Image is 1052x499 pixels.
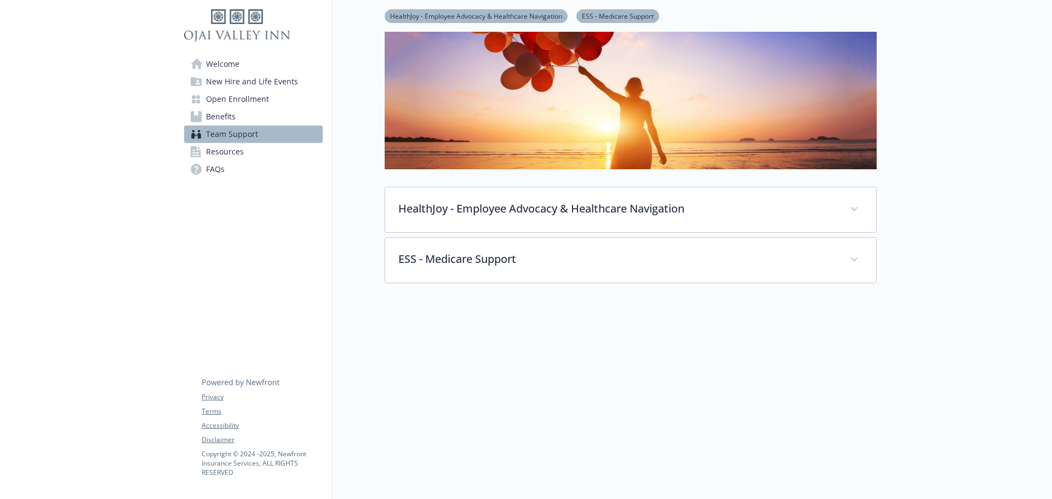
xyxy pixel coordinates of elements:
a: FAQs [184,160,323,178]
span: Welcome [206,55,239,73]
span: New Hire and Life Events [206,73,298,90]
a: Benefits [184,108,323,125]
p: ESS - Medicare Support [398,251,837,267]
span: Open Enrollment [206,90,269,108]
a: Welcome [184,55,323,73]
a: New Hire and Life Events [184,73,323,90]
span: Benefits [206,108,236,125]
div: ESS - Medicare Support [385,238,876,283]
span: Team Support [206,125,258,143]
a: Privacy [202,392,322,402]
p: HealthJoy - Employee Advocacy & Healthcare Navigation [398,200,837,217]
div: HealthJoy - Employee Advocacy & Healthcare Navigation [385,187,876,232]
a: Accessibility [202,421,322,431]
a: Terms [202,406,322,416]
a: HealthJoy - Employee Advocacy & Healthcare Navigation [385,10,568,21]
a: Open Enrollment [184,90,323,108]
span: FAQs [206,160,225,178]
a: Disclaimer [202,435,322,445]
a: ESS - Medicare Support [576,10,659,21]
a: Resources [184,143,323,160]
span: Resources [206,143,244,160]
a: Team Support [184,125,323,143]
p: Copyright © 2024 - 2025 , Newfront Insurance Services, ALL RIGHTS RESERVED [202,449,322,477]
img: team support page banner [385,15,877,169]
